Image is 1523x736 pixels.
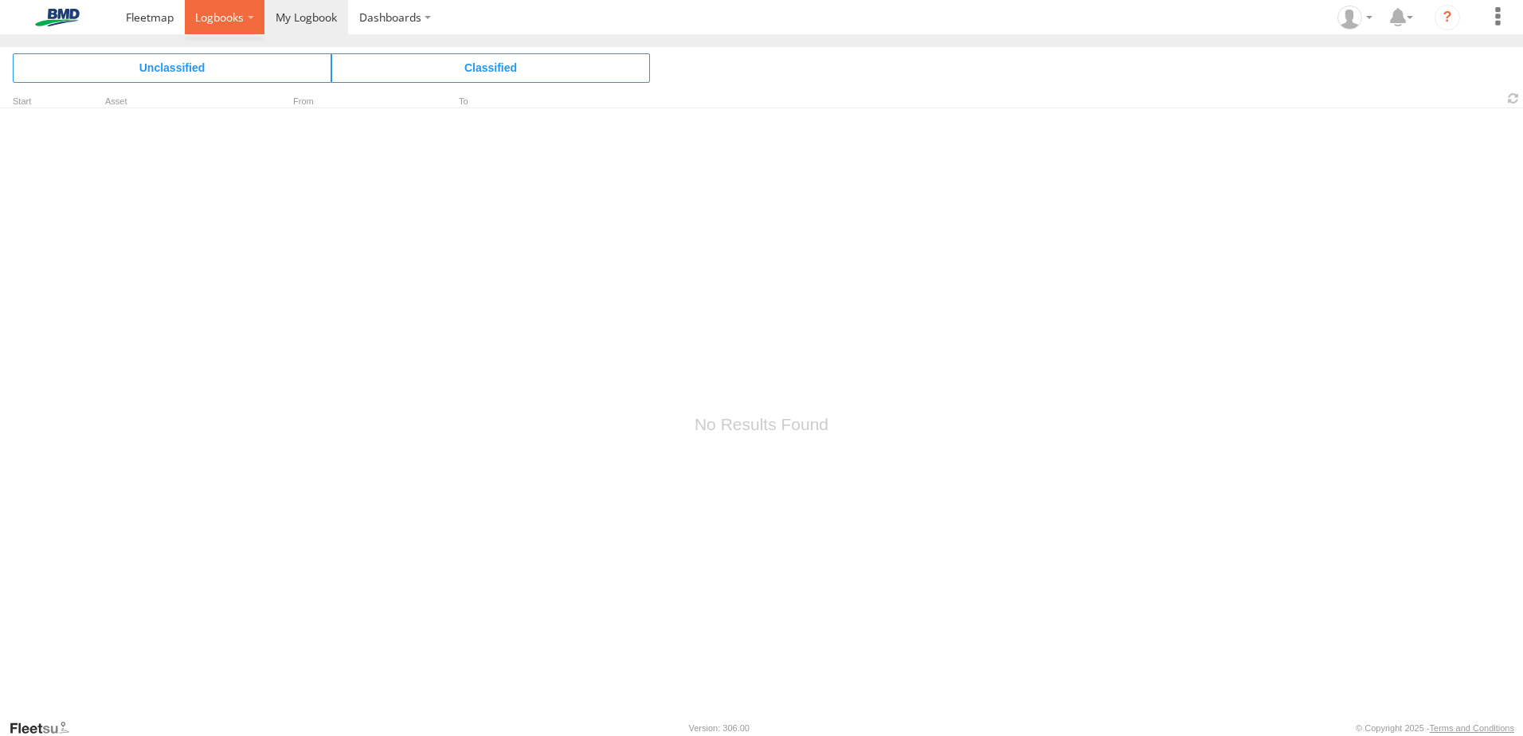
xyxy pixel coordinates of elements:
[16,9,99,26] img: bmd-logo.svg
[437,98,596,106] div: To
[9,720,82,736] a: Visit our Website
[271,98,430,106] div: From
[1435,5,1460,30] i: ?
[1430,723,1514,733] a: Terms and Conditions
[13,53,331,82] span: Click to view Unclassified Trips
[1332,6,1378,29] div: Gerard Keynes
[13,98,61,106] div: Click to Sort
[1504,91,1523,106] span: Refresh
[105,98,264,106] div: Asset
[331,53,650,82] span: Click to view Classified Trips
[689,723,750,733] div: Version: 306.00
[1356,723,1514,733] div: © Copyright 2025 -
